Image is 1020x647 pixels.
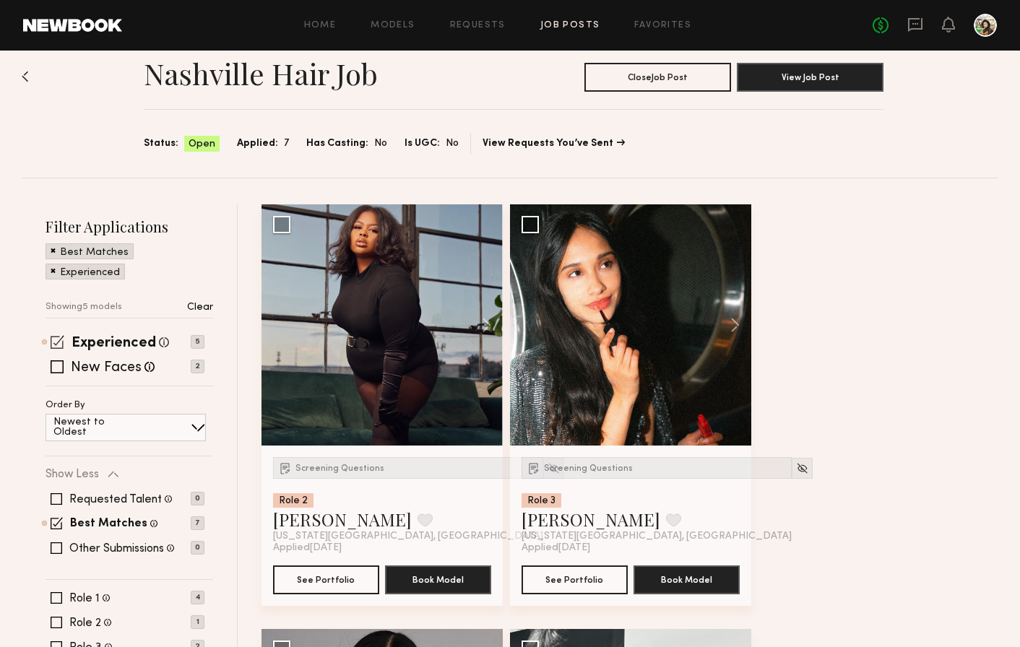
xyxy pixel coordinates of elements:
[273,531,543,542] span: [US_STATE][GEOGRAPHIC_DATA], [GEOGRAPHIC_DATA]
[237,136,278,152] span: Applied:
[796,462,808,474] img: Unhide Model
[522,493,561,508] div: Role 3
[306,136,368,152] span: Has Casting:
[371,21,415,30] a: Models
[278,461,293,475] img: Submission Icon
[46,469,99,480] p: Show Less
[522,565,628,594] button: See Portfolio
[522,542,740,554] div: Applied [DATE]
[634,565,740,594] button: Book Model
[634,573,740,585] a: Book Model
[191,492,204,505] p: 0
[46,217,213,236] h2: Filter Applications
[522,531,792,542] span: [US_STATE][GEOGRAPHIC_DATA], [GEOGRAPHIC_DATA]
[737,63,883,92] button: View Job Post
[72,336,156,351] label: Experienced
[527,461,541,475] img: Submission Icon
[273,565,379,594] button: See Portfolio
[483,139,625,149] a: View Requests You’ve Sent
[60,268,120,278] p: Experienced
[191,591,204,604] p: 4
[191,541,204,555] p: 0
[273,508,412,531] a: [PERSON_NAME]
[385,565,491,594] button: Book Model
[46,401,85,410] p: Order By
[71,361,142,375] label: New Faces
[46,303,122,312] p: Showing 5 models
[60,248,129,258] p: Best Matches
[69,593,100,604] label: Role 1
[295,464,384,473] span: Screening Questions
[405,136,440,152] span: Is UGC:
[544,464,633,473] span: Screening Questions
[191,335,204,349] p: 5
[53,417,139,438] p: Newest to Oldest
[374,136,387,152] span: No
[522,508,660,531] a: [PERSON_NAME]
[22,71,29,82] img: Back to previous page
[584,63,731,92] button: CloseJob Post
[540,21,600,30] a: Job Posts
[273,493,314,508] div: Role 2
[189,137,215,152] span: Open
[191,360,204,373] p: 2
[191,516,204,530] p: 7
[69,617,101,629] label: Role 2
[144,136,178,152] span: Status:
[144,56,378,92] h1: Nashville Hair Job
[446,136,459,152] span: No
[450,21,506,30] a: Requests
[284,136,289,152] span: 7
[385,573,491,585] a: Book Model
[70,518,147,530] label: Best Matches
[304,21,337,30] a: Home
[69,494,162,505] label: Requested Talent
[69,543,164,555] label: Other Submissions
[273,542,491,554] div: Applied [DATE]
[187,303,213,313] p: Clear
[634,21,691,30] a: Favorites
[191,615,204,629] p: 1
